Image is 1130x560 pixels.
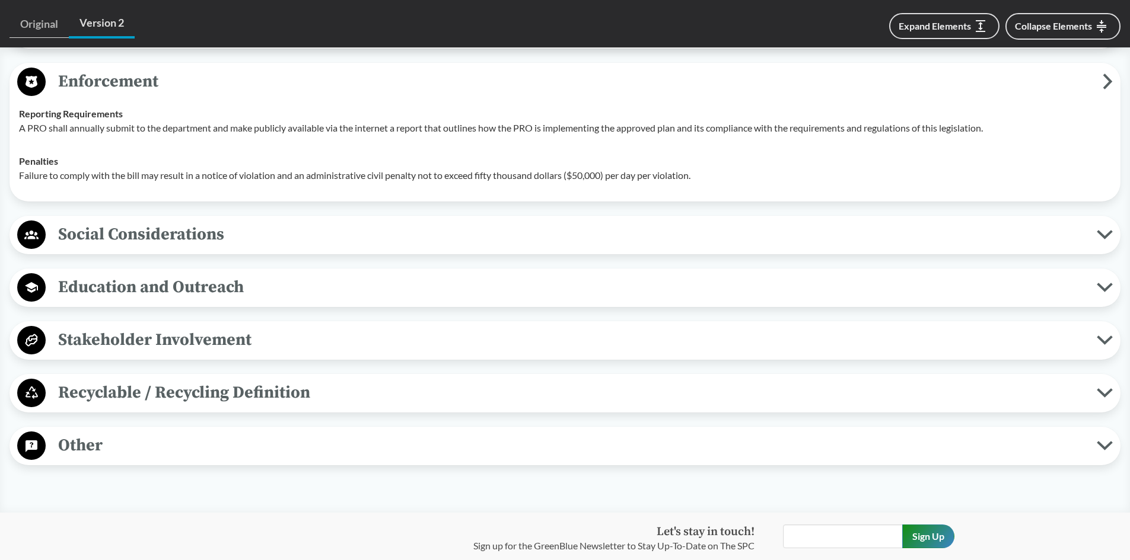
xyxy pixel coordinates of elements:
[19,155,58,167] strong: Penalties
[657,524,755,539] strong: Let's stay in touch!
[19,121,1111,135] p: A PRO shall annually submit to the department and make publicly available via the internet a repo...
[46,379,1097,406] span: Recyclable / Recycling Definition
[46,221,1097,248] span: Social Considerations
[14,378,1116,408] button: Recyclable / Recycling Definition
[46,274,1097,300] span: Education and Outreach
[46,432,1097,459] span: Other
[19,168,1111,183] p: Failure to comply with the bill may result in a notice of violation and an administrative civil p...
[14,67,1116,97] button: Enforcement
[46,327,1097,353] span: Stakeholder Involvement
[46,68,1103,95] span: Enforcement
[14,431,1116,461] button: Other
[69,9,135,39] a: Version 2
[14,325,1116,356] button: Stakeholder Involvement
[1005,13,1121,40] button: Collapse Elements
[902,524,954,548] input: Sign Up
[19,108,123,119] strong: Reporting Requirements
[889,13,1000,39] button: Expand Elements
[9,11,69,38] a: Original
[14,220,1116,250] button: Social Considerations
[473,539,755,553] p: Sign up for the GreenBlue Newsletter to Stay Up-To-Date on The SPC
[14,273,1116,303] button: Education and Outreach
